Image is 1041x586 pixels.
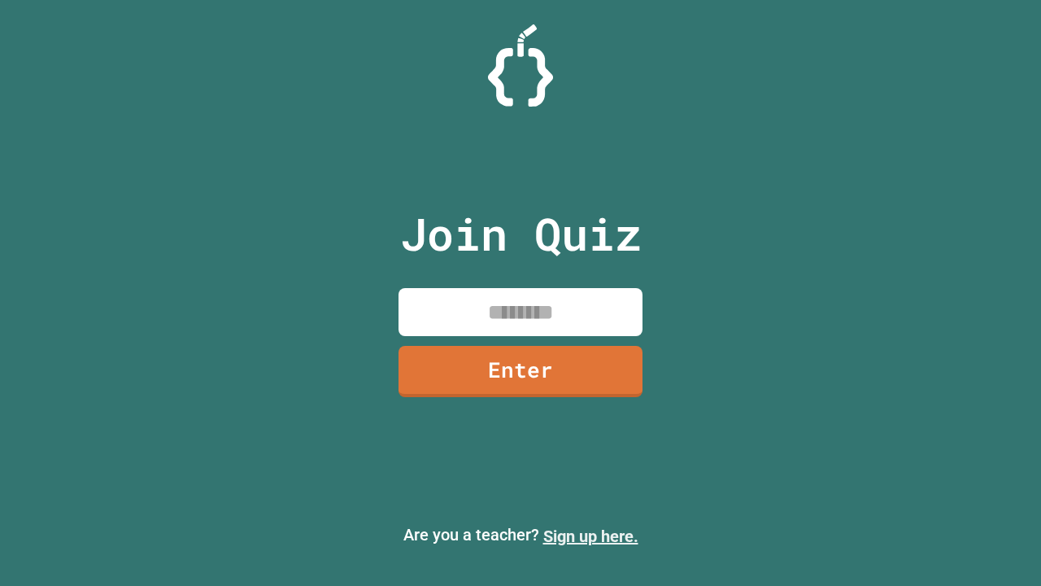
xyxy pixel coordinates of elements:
img: Logo.svg [488,24,553,107]
a: Enter [399,346,642,397]
iframe: chat widget [906,450,1025,519]
p: Are you a teacher? [13,523,1028,549]
a: Sign up here. [543,527,638,546]
p: Join Quiz [400,200,642,268]
iframe: chat widget [973,521,1025,570]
